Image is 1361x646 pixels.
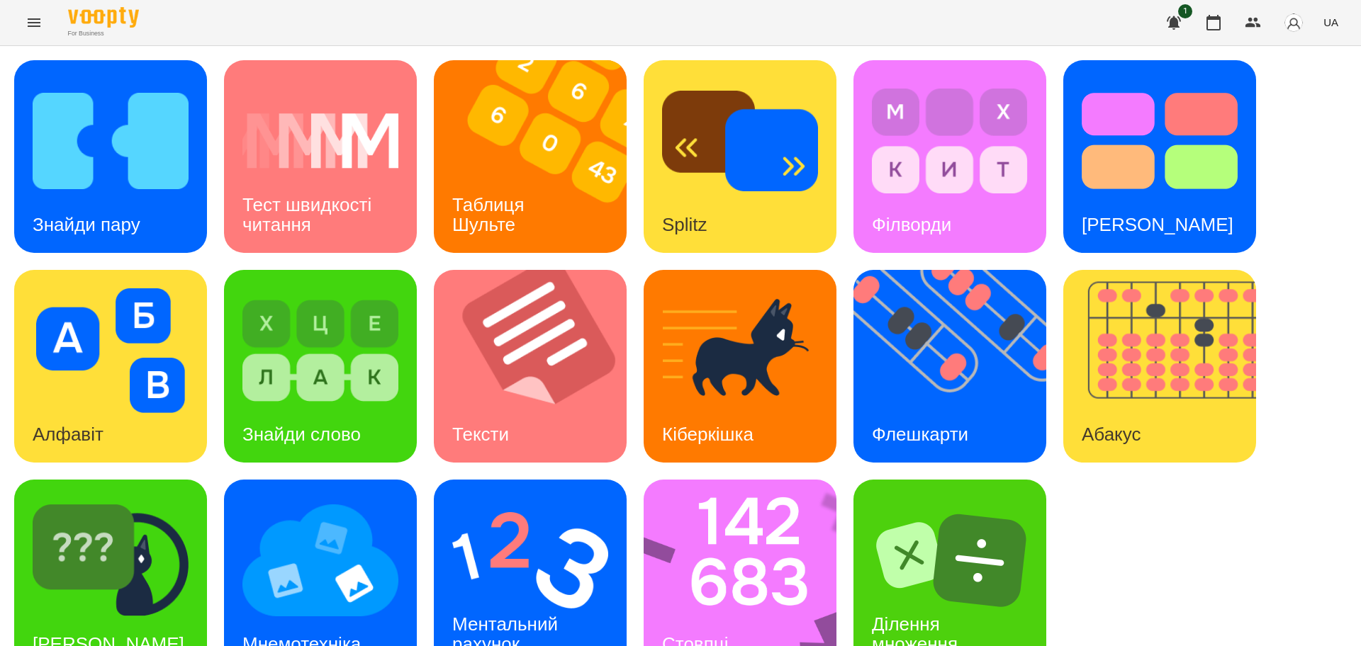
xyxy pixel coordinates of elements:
[872,498,1028,623] img: Ділення множення
[68,29,139,38] span: For Business
[452,194,530,234] h3: Таблиця Шульте
[662,288,818,413] img: Кіберкішка
[872,214,951,235] h3: Філворди
[1063,60,1256,253] a: Тест Струпа[PERSON_NAME]
[872,424,968,445] h3: Флешкарти
[434,270,627,463] a: ТекстиТексти
[1284,13,1304,33] img: avatar_s.png
[1318,9,1344,35] button: UA
[1082,79,1238,203] img: Тест Струпа
[853,270,1046,463] a: ФлешкартиФлешкарти
[33,288,189,413] img: Алфавіт
[14,270,207,463] a: АлфавітАлфавіт
[1082,214,1233,235] h3: [PERSON_NAME]
[14,60,207,253] a: Знайди паруЗнайди пару
[434,270,644,463] img: Тексти
[662,424,754,445] h3: Кіберкішка
[242,79,398,203] img: Тест швидкості читання
[644,60,836,253] a: SplitzSplitz
[434,60,627,253] a: Таблиця ШультеТаблиця Шульте
[1178,4,1192,18] span: 1
[242,194,376,234] h3: Тест швидкості читання
[33,498,189,623] img: Знайди Кіберкішку
[1063,270,1256,463] a: АбакусАбакус
[33,79,189,203] img: Знайди пару
[224,60,417,253] a: Тест швидкості читанняТест швидкості читання
[224,270,417,463] a: Знайди словоЗнайди слово
[452,424,509,445] h3: Тексти
[452,498,608,623] img: Ментальний рахунок
[853,60,1046,253] a: ФілвордиФілворди
[33,424,103,445] h3: Алфавіт
[242,424,361,445] h3: Знайди слово
[662,214,707,235] h3: Splitz
[872,79,1028,203] img: Філворди
[68,7,139,28] img: Voopty Logo
[1082,424,1141,445] h3: Абакус
[662,79,818,203] img: Splitz
[1323,15,1338,30] span: UA
[853,270,1064,463] img: Флешкарти
[17,6,51,40] button: Menu
[242,288,398,413] img: Знайди слово
[644,270,836,463] a: КіберкішкаКіберкішка
[242,498,398,623] img: Мнемотехніка
[1063,270,1274,463] img: Абакус
[33,214,140,235] h3: Знайди пару
[434,60,644,253] img: Таблиця Шульте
